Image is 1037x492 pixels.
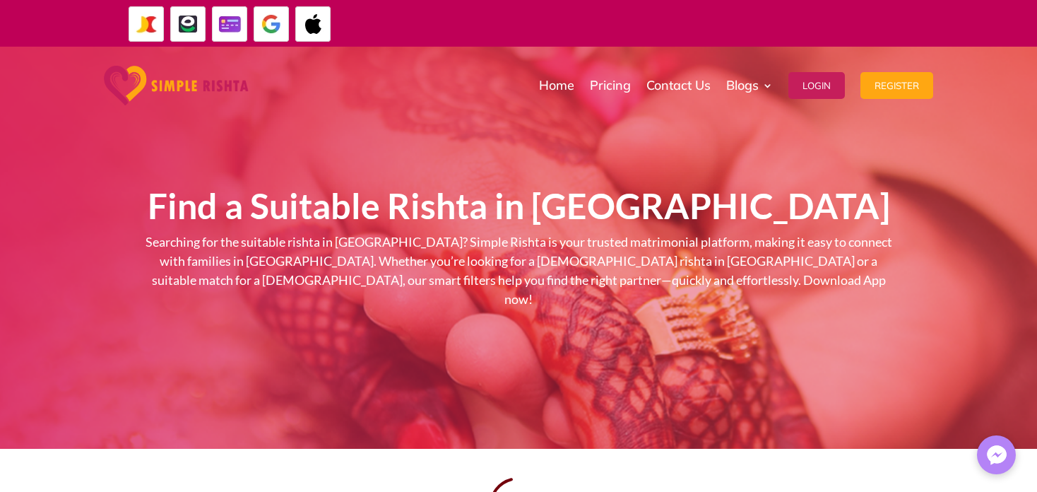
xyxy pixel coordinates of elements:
img: Messenger [983,441,1011,469]
button: Login [788,72,845,99]
a: Pricing [590,50,631,121]
a: Login [788,50,845,121]
span: Find a Suitable Rishta in [GEOGRAPHIC_DATA] [148,184,890,227]
a: Contact Us [646,50,711,121]
button: Register [860,72,933,99]
p: Searching for the suitable rishta in [GEOGRAPHIC_DATA]? Simple Rishta is your trusted matrimonial... [137,233,900,309]
a: Blogs [726,50,773,121]
a: Register [860,50,933,121]
a: Home [539,50,574,121]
